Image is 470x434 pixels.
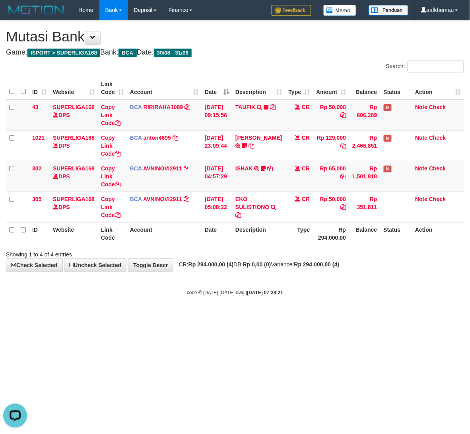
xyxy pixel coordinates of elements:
a: Copy Rp 50,000 to clipboard [340,204,346,210]
a: Copy Rp 50,000 to clipboard [340,112,346,118]
td: Rp 50,000 [313,192,349,222]
span: BCA [130,104,142,110]
small: code © [DATE]-[DATE] dwg | [187,290,283,295]
a: SUPERLIGA168 [53,196,95,202]
a: Note [415,165,427,172]
a: Check [429,104,446,110]
td: [DATE] 23:09:44 [202,130,232,161]
a: Copy SRI BASUKI to clipboard [249,143,254,149]
strong: Rp 0,00 (0) [243,261,271,268]
input: Search: [408,61,464,72]
span: 305 [32,196,41,202]
a: Check Selected [6,258,63,272]
span: 30/08 - 31/08 [154,49,192,57]
strong: Rp 294.000,00 (4) [188,261,234,268]
td: [DATE] 04:57:29 [202,161,232,192]
th: Status [381,222,412,245]
span: 1021 [32,135,45,141]
a: Copy Link Code [101,196,120,218]
td: DPS [50,161,98,192]
a: Copy AVNINOVI2911 to clipboard [184,165,189,172]
a: AVNINOVI2911 [143,196,182,202]
span: Has Note [384,166,392,172]
th: Website: activate to sort column ascending [50,77,98,100]
a: SUPERLIGA168 [53,104,95,110]
img: Feedback.jpg [272,5,311,16]
a: [PERSON_NAME] [235,135,282,141]
a: Note [415,104,427,110]
span: ISPORT > SUPERLIGA168 [27,49,100,57]
a: Check [429,196,446,202]
a: Copy anton4695 to clipboard [173,135,178,141]
a: Copy Link Code [101,104,120,126]
th: Balance [349,222,380,245]
th: Link Code: activate to sort column ascending [98,77,127,100]
span: 302 [32,165,41,172]
th: Rp 294.000,00 [313,222,349,245]
th: Status [381,77,412,100]
span: CR [302,104,310,110]
a: Check [429,135,446,141]
strong: [DATE] 07:28:21 [247,290,283,295]
td: Rp 606,289 [349,100,380,131]
h4: Game: Bank: Date: [6,49,464,57]
h1: Mutasi Bank [6,29,464,45]
span: CR: DB: Variance: [175,261,340,268]
span: Has Note [384,135,392,142]
a: Copy Link Code [101,165,120,188]
td: [DATE] 09:15:56 [202,100,232,131]
a: Copy EKO SULISTIONO to clipboard [235,212,241,218]
td: Rp 1,501,818 [349,161,380,192]
th: Amount: activate to sort column ascending [313,77,349,100]
th: Description [232,222,285,245]
span: BCA [130,196,142,202]
span: CR [302,135,310,141]
th: Balance [349,77,380,100]
span: BCA [130,135,142,141]
a: TAUFIK [235,104,255,110]
img: Button%20Memo.svg [323,5,357,16]
td: Rp 50,000 [313,100,349,131]
a: Copy Link Code [101,135,120,157]
th: Description: activate to sort column ascending [232,77,285,100]
span: BCA [118,49,136,57]
span: 43 [32,104,39,110]
th: Action [412,222,464,245]
span: BCA [130,165,142,172]
td: Rp 351,811 [349,192,380,222]
a: SUPERLIGA168 [53,165,95,172]
td: [DATE] 05:08:22 [202,192,232,222]
a: Copy AVNINOVI2911 to clipboard [184,196,189,202]
td: DPS [50,100,98,131]
a: Copy ISHAK to clipboard [267,165,273,172]
a: Toggle Descr [128,258,173,272]
span: Has Note [384,104,392,111]
button: Open LiveChat chat widget [3,3,27,27]
a: Check [429,165,446,172]
span: CR [302,196,310,202]
div: Showing 1 to 4 of 4 entries [6,247,190,258]
img: MOTION_logo.png [6,4,66,16]
th: Action: activate to sort column ascending [412,77,464,100]
td: Rp 129,000 [313,130,349,161]
a: Note [415,196,427,202]
a: SUPERLIGA168 [53,135,95,141]
a: ISHAK [235,165,253,172]
a: EKO SULISTIONO [235,196,270,210]
a: Copy TAUFIK to clipboard [270,104,276,110]
a: Copy RIRIRAHA1089 to clipboard [185,104,190,110]
th: Link Code [98,222,127,245]
td: Rp 2,466,851 [349,130,380,161]
label: Search: [386,61,464,72]
a: AVNINOVI2911 [143,165,182,172]
td: DPS [50,192,98,222]
a: RIRIRAHA1089 [144,104,183,110]
th: ID [29,222,50,245]
a: Copy Rp 129,000 to clipboard [340,143,346,149]
th: Date [202,222,232,245]
strong: Rp 294.000,00 (4) [294,261,340,268]
th: Date: activate to sort column descending [202,77,232,100]
th: Type [285,222,313,245]
th: Type: activate to sort column ascending [285,77,313,100]
th: Account: activate to sort column ascending [127,77,202,100]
